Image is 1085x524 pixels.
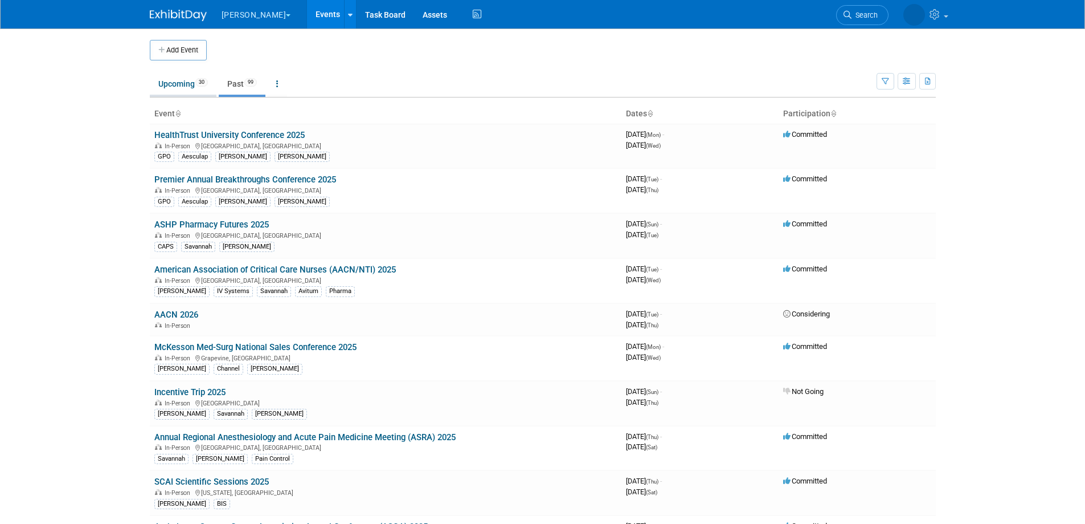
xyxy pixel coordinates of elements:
a: Incentive Trip 2025 [154,387,226,397]
div: BIS [214,499,230,509]
span: - [660,432,662,441]
span: [DATE] [626,353,661,361]
span: In-Person [165,444,194,452]
a: Upcoming30 [150,73,216,95]
span: [DATE] [626,310,662,318]
span: Search [851,11,878,19]
div: [PERSON_NAME] [219,242,275,252]
span: (Thu) [646,322,658,328]
span: [DATE] [626,185,658,194]
th: Dates [621,104,779,124]
span: In-Person [165,322,194,330]
div: [GEOGRAPHIC_DATA], [GEOGRAPHIC_DATA] [154,275,617,285]
div: Savannah [214,409,248,419]
img: In-Person Event [155,277,162,283]
div: [PERSON_NAME] [247,364,302,374]
a: Annual Regional Anesthesiology and Acute Pain Medicine Meeting (ASRA) 2025 [154,432,456,442]
span: In-Person [165,355,194,362]
img: In-Person Event [155,355,162,360]
span: In-Person [165,400,194,407]
a: HealthTrust University Conference 2025 [154,130,305,140]
img: In-Person Event [155,187,162,193]
div: [US_STATE], [GEOGRAPHIC_DATA] [154,488,617,497]
div: [GEOGRAPHIC_DATA], [GEOGRAPHIC_DATA] [154,185,617,194]
a: Sort by Participation Type [830,109,836,118]
span: [DATE] [626,387,662,396]
div: [PERSON_NAME] [215,152,271,162]
div: [PERSON_NAME] [275,197,330,207]
span: Committed [783,220,827,228]
img: In-Person Event [155,444,162,450]
span: [DATE] [626,342,664,351]
span: - [660,310,662,318]
button: Add Event [150,40,207,60]
span: [DATE] [626,442,657,451]
img: In-Person Event [155,489,162,495]
a: AACN 2026 [154,310,198,320]
div: [GEOGRAPHIC_DATA], [GEOGRAPHIC_DATA] [154,141,617,150]
span: Committed [783,432,827,441]
div: Channel [214,364,243,374]
span: (Tue) [646,311,658,318]
div: [PERSON_NAME] [275,152,330,162]
span: (Sun) [646,389,658,395]
span: Committed [783,477,827,485]
span: (Wed) [646,355,661,361]
a: Search [836,5,889,25]
div: Savannah [257,286,291,296]
span: (Tue) [646,266,658,273]
div: [PERSON_NAME] [154,409,210,419]
span: (Wed) [646,277,661,283]
span: (Thu) [646,400,658,406]
span: [DATE] [626,398,658,407]
span: Not Going [783,387,824,396]
div: IV Systems [214,286,253,296]
div: [GEOGRAPHIC_DATA], [GEOGRAPHIC_DATA] [154,442,617,452]
div: Pharma [326,286,355,296]
a: Sort by Event Name [175,109,181,118]
div: Aesculap [178,197,211,207]
img: ExhibitDay [150,10,207,21]
span: Committed [783,174,827,183]
img: In-Person Event [155,400,162,405]
div: Savannah [181,242,215,252]
div: GPO [154,197,174,207]
span: [DATE] [626,477,662,485]
div: [PERSON_NAME] [215,197,271,207]
span: (Tue) [646,176,658,182]
div: [PERSON_NAME] [154,286,210,296]
span: (Thu) [646,187,658,193]
a: Past99 [219,73,265,95]
img: Dawn Brown [903,4,925,26]
span: Considering [783,310,830,318]
span: (Sat) [646,489,657,495]
span: In-Person [165,187,194,194]
span: - [660,477,662,485]
span: In-Person [165,232,194,239]
span: (Thu) [646,434,658,440]
img: In-Person Event [155,232,162,238]
div: Aesculap [178,152,211,162]
img: In-Person Event [155,143,162,148]
th: Participation [779,104,936,124]
span: [DATE] [626,141,661,149]
div: Grapevine, [GEOGRAPHIC_DATA] [154,353,617,362]
div: Avitum [295,286,322,296]
span: In-Person [165,489,194,497]
span: [DATE] [626,220,662,228]
span: Committed [783,265,827,273]
span: (Tue) [646,232,658,238]
div: Savannah [154,454,189,464]
div: [PERSON_NAME] [252,409,307,419]
div: [GEOGRAPHIC_DATA] [154,398,617,407]
a: ASHP Pharmacy Futures 2025 [154,220,269,230]
span: [DATE] [626,320,658,329]
span: [DATE] [626,174,662,183]
span: In-Person [165,143,194,150]
div: [PERSON_NAME] [193,454,248,464]
span: 30 [195,78,208,87]
div: Pain Control [252,454,293,464]
th: Event [150,104,621,124]
span: - [662,130,664,139]
img: In-Person Event [155,322,162,328]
